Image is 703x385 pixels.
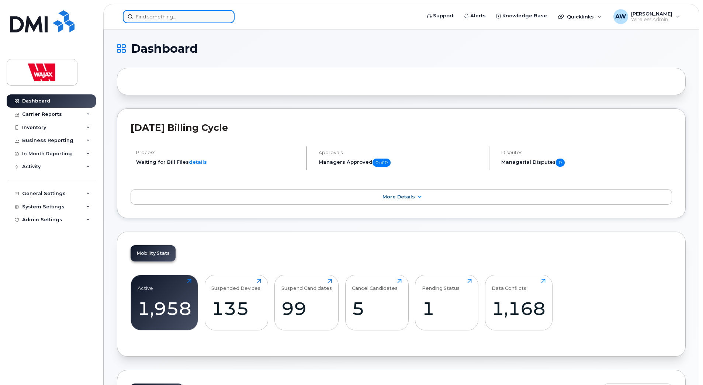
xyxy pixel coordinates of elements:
[422,298,472,319] div: 1
[373,159,391,167] span: 0 of 0
[281,298,332,319] div: 99
[138,298,191,319] div: 1,958
[422,279,460,291] div: Pending Status
[556,159,565,167] span: 0
[352,279,402,326] a: Cancel Candidates5
[319,150,482,155] h4: Approvals
[501,150,672,155] h4: Disputes
[501,159,672,167] h5: Managerial Disputes
[492,279,526,291] div: Data Conflicts
[211,279,261,326] a: Suspended Devices135
[211,298,261,319] div: 135
[352,298,402,319] div: 5
[136,150,300,155] h4: Process
[281,279,332,291] div: Suspend Candidates
[382,194,415,200] span: More Details
[492,298,546,319] div: 1,168
[319,159,482,167] h5: Managers Approved
[131,122,672,133] h2: [DATE] Billing Cycle
[131,43,198,54] span: Dashboard
[136,159,300,166] li: Waiting for Bill Files
[352,279,398,291] div: Cancel Candidates
[422,279,472,326] a: Pending Status1
[211,279,260,291] div: Suspended Devices
[492,279,546,326] a: Data Conflicts1,168
[281,279,332,326] a: Suspend Candidates99
[138,279,153,291] div: Active
[138,279,191,326] a: Active1,958
[189,159,207,165] a: details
